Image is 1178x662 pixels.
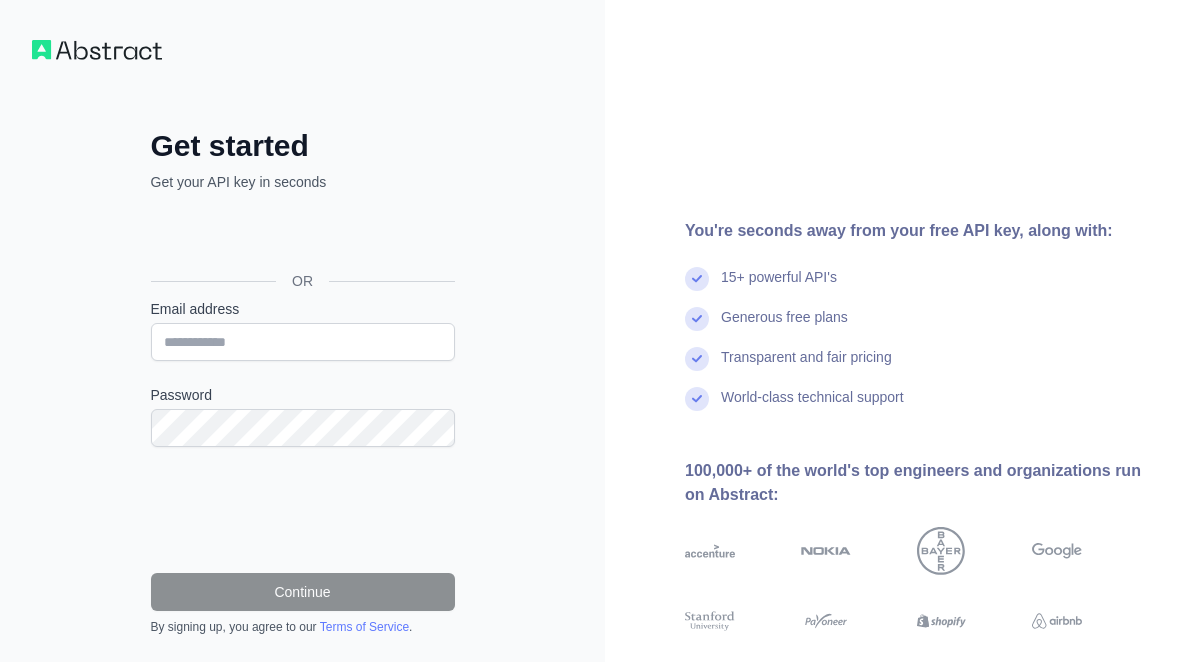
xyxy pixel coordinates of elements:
button: Continue [151,573,455,611]
label: Password [151,385,455,405]
img: bayer [917,527,965,575]
div: Generous free plans [721,307,848,347]
a: Terms of Service [320,620,409,634]
img: accenture [685,527,735,575]
img: Workflow [32,40,162,60]
img: payoneer [801,609,851,634]
span: OR [276,271,329,291]
p: Get your API key in seconds [151,172,455,192]
img: check mark [685,267,709,291]
img: google [1032,527,1082,575]
div: By signing up, you agree to our . [151,619,455,635]
div: Transparent and fair pricing [721,347,892,387]
iframe: Sign in with Google Button [141,214,461,258]
div: You're seconds away from your free API key, along with: [685,219,1146,243]
img: shopify [917,609,967,634]
img: check mark [685,387,709,411]
img: check mark [685,307,709,331]
div: World-class technical support [721,387,904,427]
iframe: reCAPTCHA [151,471,455,549]
img: stanford university [685,609,735,634]
div: 100,000+ of the world's top engineers and organizations run on Abstract: [685,459,1146,507]
img: airbnb [1032,609,1082,634]
div: 15+ powerful API's [721,267,837,307]
img: check mark [685,347,709,371]
img: nokia [801,527,851,575]
label: Email address [151,299,455,319]
h2: Get started [151,128,455,164]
